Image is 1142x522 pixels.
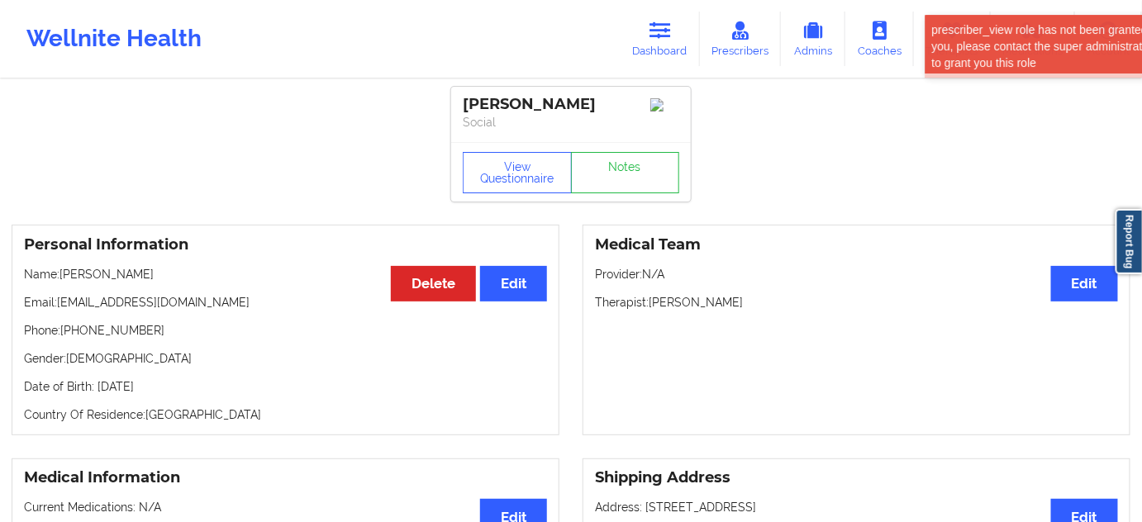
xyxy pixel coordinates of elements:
[876,21,1111,71] div: prescriber_view role has not been granted to you, please contact the super administrators to gran...
[391,266,476,301] button: Delete
[24,499,547,515] p: Current Medications: N/A
[463,95,679,114] div: [PERSON_NAME]
[24,406,547,423] p: Country Of Residence: [GEOGRAPHIC_DATA]
[1116,209,1142,274] a: Report Bug
[595,294,1118,311] p: Therapist: [PERSON_NAME]
[24,350,547,367] p: Gender: [DEMOGRAPHIC_DATA]
[24,468,547,487] h3: Medical Information
[24,378,547,395] p: Date of Birth: [DATE]
[845,12,914,66] a: Coaches
[595,499,1118,515] p: Address: [STREET_ADDRESS]
[1111,21,1121,35] button: close
[480,266,547,301] button: Edit
[1051,266,1118,301] button: Edit
[24,294,547,311] p: Email: [EMAIL_ADDRESS][DOMAIN_NAME]
[24,235,547,254] h3: Personal Information
[595,235,1118,254] h3: Medical Team
[24,266,547,282] p: Name: [PERSON_NAME]
[595,468,1118,487] h3: Shipping Address
[571,152,680,193] a: Notes
[24,322,547,339] p: Phone: [PHONE_NUMBER]
[463,114,679,130] p: Social
[700,12,782,66] a: Prescribers
[650,98,679,112] img: Image%2Fplaceholer-image.png
[781,12,845,66] a: Admins
[463,152,572,193] button: View Questionnaire
[595,266,1118,282] p: Provider: N/A
[621,12,700,66] a: Dashboard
